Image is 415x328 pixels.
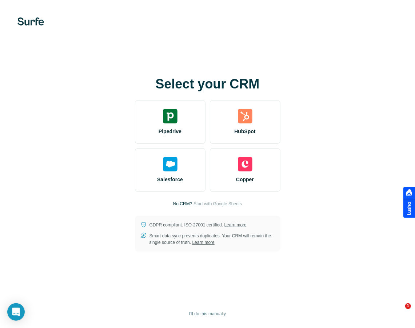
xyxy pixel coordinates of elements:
[7,303,25,321] div: Open Intercom Messenger
[234,128,255,135] span: HubSpot
[163,157,177,171] img: salesforce's logo
[135,77,280,91] h1: Select your CRM
[193,201,242,207] button: Start with Google Sheets
[17,17,44,25] img: Surfe's logo
[405,303,411,309] span: 1
[149,233,275,246] p: Smart data sync prevents duplicates. Your CRM will remain the single source of truth.
[189,311,226,317] span: I’ll do this manually
[192,240,215,245] a: Learn more
[390,303,408,321] iframe: Intercom live chat
[236,176,254,183] span: Copper
[149,222,247,228] p: GDPR compliant. ISO-27001 certified.
[238,157,252,171] img: copper's logo
[173,201,192,207] p: No CRM?
[163,109,177,123] img: pipedrive's logo
[224,222,247,228] a: Learn more
[159,128,181,135] span: Pipedrive
[184,308,231,319] button: I’ll do this manually
[157,176,183,183] span: Salesforce
[238,109,252,123] img: hubspot's logo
